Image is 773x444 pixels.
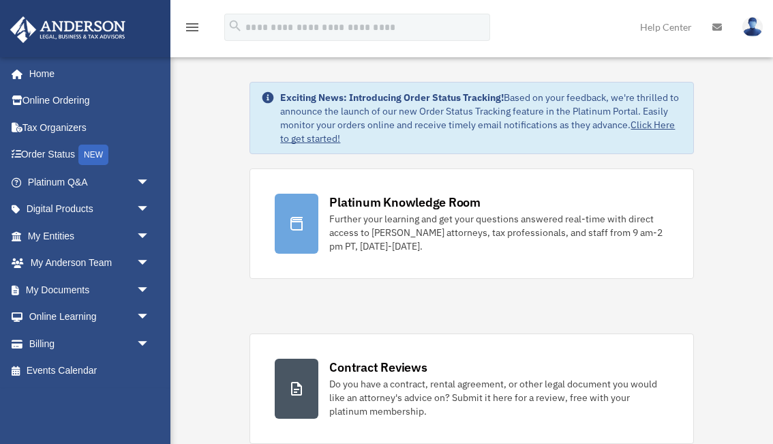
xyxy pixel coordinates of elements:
span: arrow_drop_down [136,222,164,250]
a: Home [10,60,164,87]
div: Based on your feedback, we're thrilled to announce the launch of our new Order Status Tracking fe... [280,91,682,145]
div: Further your learning and get your questions answered real-time with direct access to [PERSON_NAM... [329,212,668,253]
a: Online Learningarrow_drop_down [10,304,170,331]
a: menu [184,24,200,35]
a: Platinum Q&Aarrow_drop_down [10,168,170,196]
a: Tax Organizers [10,114,170,141]
a: Order StatusNEW [10,141,170,169]
img: Anderson Advisors Platinum Portal [6,16,130,43]
a: My Anderson Teamarrow_drop_down [10,250,170,277]
strong: Exciting News: Introducing Order Status Tracking! [280,91,504,104]
a: Contract Reviews Do you have a contract, rental agreement, or other legal document you would like... [249,334,693,444]
div: Platinum Knowledge Room [329,194,481,211]
a: Digital Productsarrow_drop_down [10,196,170,223]
a: Events Calendar [10,357,170,385]
span: arrow_drop_down [136,196,164,224]
div: Contract Reviews [329,359,427,376]
a: Platinum Knowledge Room Further your learning and get your questions answered real-time with dire... [249,168,693,279]
span: arrow_drop_down [136,330,164,358]
a: Online Ordering [10,87,170,115]
span: arrow_drop_down [136,304,164,331]
span: arrow_drop_down [136,168,164,196]
i: menu [184,19,200,35]
a: My Entitiesarrow_drop_down [10,222,170,250]
span: arrow_drop_down [136,276,164,304]
span: arrow_drop_down [136,250,164,278]
a: Billingarrow_drop_down [10,330,170,357]
img: User Pic [742,17,763,37]
i: search [228,18,243,33]
div: NEW [78,145,108,165]
a: My Documentsarrow_drop_down [10,276,170,304]
div: Do you have a contract, rental agreement, or other legal document you would like an attorney's ad... [329,377,668,418]
a: Click Here to get started! [280,119,675,145]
